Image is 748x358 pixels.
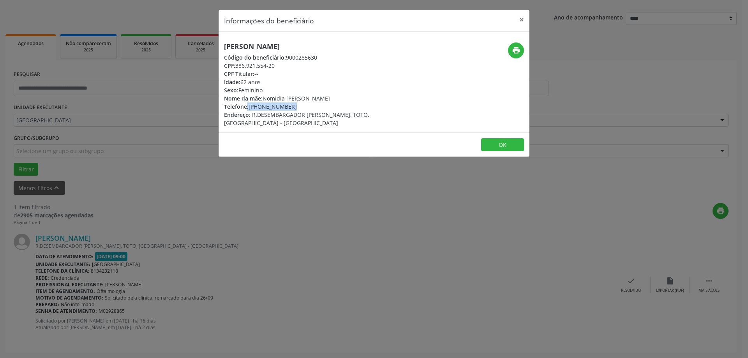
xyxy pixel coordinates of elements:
button: print [508,42,524,58]
span: Código do beneficiário: [224,54,286,61]
div: Feminino [224,86,420,94]
div: 386.921.554-20 [224,62,420,70]
div: 9000285630 [224,53,420,62]
h5: Informações do beneficiário [224,16,314,26]
span: Nome da mãe: [224,95,263,102]
span: Sexo: [224,86,238,94]
span: Endereço: [224,111,251,118]
button: Close [514,10,529,29]
div: -- [224,70,420,78]
span: Idade: [224,78,240,86]
h5: [PERSON_NAME] [224,42,420,51]
span: Telefone: [224,103,249,110]
div: 62 anos [224,78,420,86]
button: OK [481,138,524,152]
span: CPF: [224,62,235,69]
div: Nomidia [PERSON_NAME] [224,94,420,102]
span: CPF Titular: [224,70,254,78]
span: R.DESEMBARGADOR [PERSON_NAME], TOTO, [GEOGRAPHIC_DATA] - [GEOGRAPHIC_DATA] [224,111,369,127]
div: [PHONE_NUMBER] [224,102,420,111]
i: print [512,46,520,55]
